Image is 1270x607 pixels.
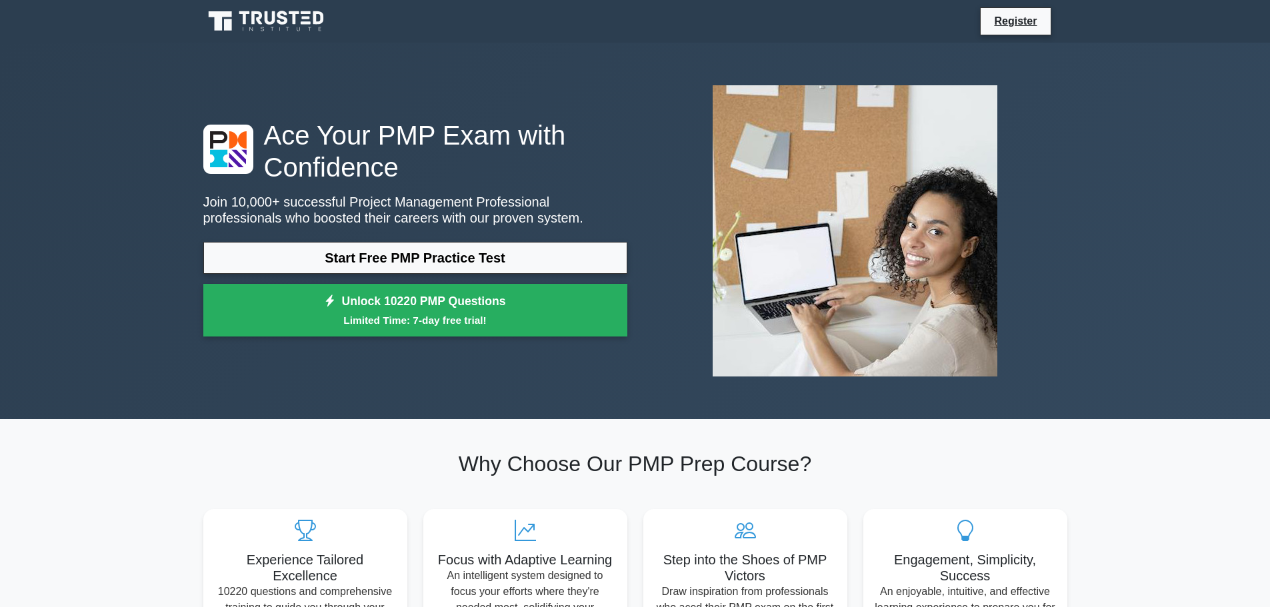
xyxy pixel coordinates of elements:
h2: Why Choose Our PMP Prep Course? [203,451,1067,476]
h5: Focus with Adaptive Learning [434,552,617,568]
h5: Step into the Shoes of PMP Victors [654,552,837,584]
h5: Engagement, Simplicity, Success [874,552,1057,584]
a: Register [986,13,1045,29]
small: Limited Time: 7-day free trial! [220,312,611,328]
p: Join 10,000+ successful Project Management Professional professionals who boosted their careers w... [203,194,627,226]
a: Start Free PMP Practice Test [203,242,627,274]
h1: Ace Your PMP Exam with Confidence [203,119,627,183]
h5: Experience Tailored Excellence [214,552,397,584]
a: Unlock 10220 PMP QuestionsLimited Time: 7-day free trial! [203,284,627,337]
